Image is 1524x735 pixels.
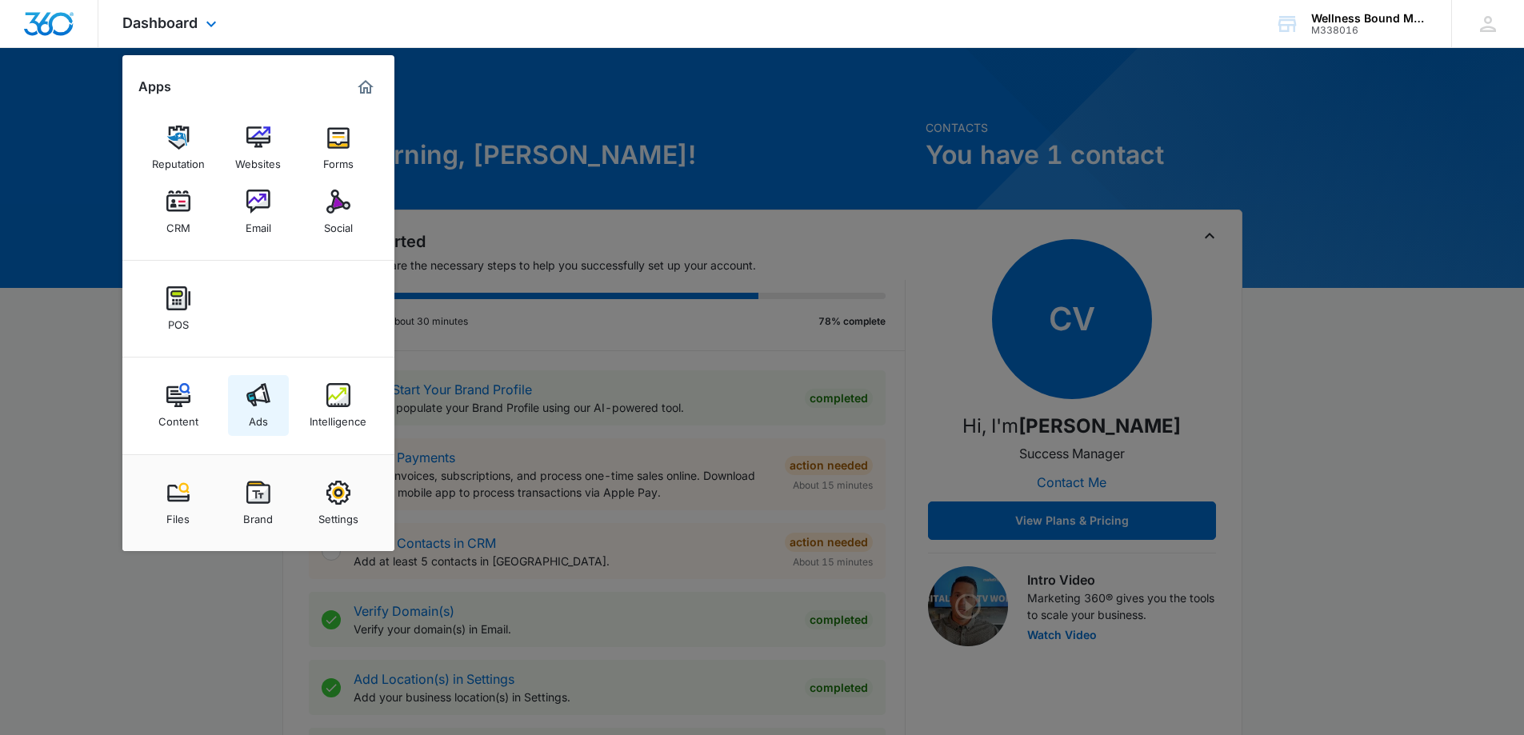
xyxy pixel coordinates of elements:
[228,473,289,533] a: Brand
[166,505,190,525] div: Files
[228,182,289,242] a: Email
[1311,25,1428,36] div: account id
[228,118,289,178] a: Websites
[308,473,369,533] a: Settings
[308,118,369,178] a: Forms
[308,375,369,436] a: Intelligence
[323,150,354,170] div: Forms
[249,407,268,428] div: Ads
[148,375,209,436] a: Content
[235,150,281,170] div: Websites
[148,182,209,242] a: CRM
[1311,12,1428,25] div: account name
[246,214,271,234] div: Email
[148,118,209,178] a: Reputation
[324,214,353,234] div: Social
[318,505,358,525] div: Settings
[122,14,198,31] span: Dashboard
[228,375,289,436] a: Ads
[152,150,205,170] div: Reputation
[158,407,198,428] div: Content
[310,407,366,428] div: Intelligence
[138,79,171,94] h2: Apps
[353,74,378,100] a: Marketing 360® Dashboard
[308,182,369,242] a: Social
[168,310,189,331] div: POS
[148,473,209,533] a: Files
[243,505,273,525] div: Brand
[148,278,209,339] a: POS
[166,214,190,234] div: CRM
